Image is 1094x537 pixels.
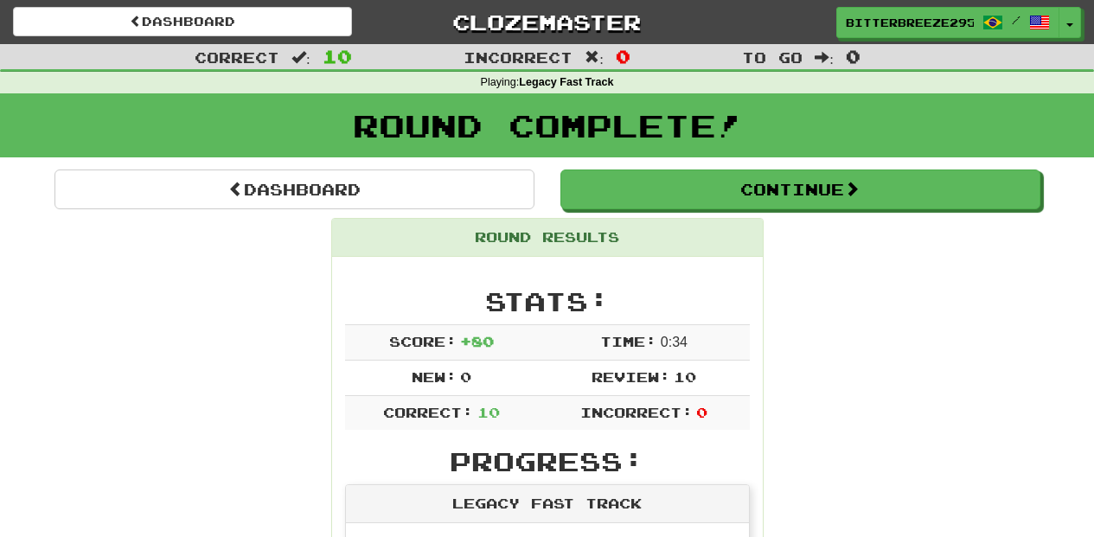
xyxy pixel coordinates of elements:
[519,76,613,88] strong: Legacy Fast Track
[345,447,750,476] h2: Progress:
[585,50,604,65] span: :
[389,333,457,349] span: Score:
[6,108,1088,143] h1: Round Complete!
[412,368,457,385] span: New:
[378,7,717,37] a: Clozemaster
[1012,14,1020,26] span: /
[54,169,534,209] a: Dashboard
[560,169,1040,209] button: Continue
[836,7,1059,38] a: BitterBreeze2956 /
[674,368,696,385] span: 10
[346,485,749,523] div: Legacy Fast Track
[383,404,473,420] span: Correct:
[477,404,500,420] span: 10
[580,404,693,420] span: Incorrect:
[846,15,974,30] span: BitterBreeze2956
[464,48,573,66] span: Incorrect
[345,287,750,316] h2: Stats:
[460,368,471,385] span: 0
[592,368,670,385] span: Review:
[291,50,310,65] span: :
[195,48,279,66] span: Correct
[661,335,688,349] span: 0 : 34
[616,46,630,67] span: 0
[460,333,494,349] span: + 80
[846,46,860,67] span: 0
[13,7,352,36] a: Dashboard
[323,46,352,67] span: 10
[815,50,834,65] span: :
[600,333,656,349] span: Time:
[332,219,763,257] div: Round Results
[742,48,803,66] span: To go
[696,404,707,420] span: 0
